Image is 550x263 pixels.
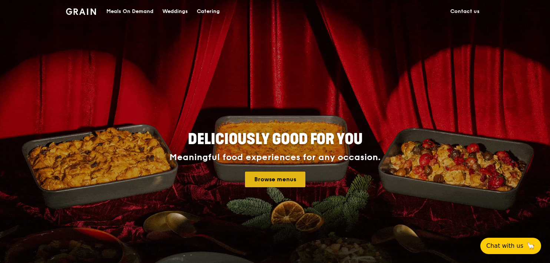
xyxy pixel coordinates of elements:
div: Meals On Demand [106,0,153,23]
span: Chat with us [486,241,523,250]
a: Catering [192,0,224,23]
img: Grain [66,8,96,15]
button: Chat with us🦙 [480,238,541,254]
div: Catering [197,0,220,23]
a: Weddings [158,0,192,23]
span: 🦙 [526,241,535,250]
a: Browse menus [245,172,305,187]
span: Deliciously good for you [188,130,362,148]
div: Weddings [162,0,188,23]
a: Contact us [446,0,484,23]
div: Meaningful food experiences for any occasion. [142,152,408,163]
